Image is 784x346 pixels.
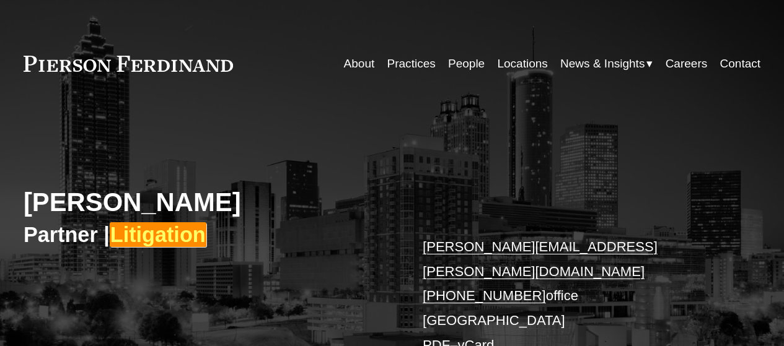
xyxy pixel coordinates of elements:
em: Litigation [110,222,206,247]
a: About [344,52,375,76]
a: Practices [387,52,436,76]
a: Contact [720,52,761,76]
a: People [448,52,485,76]
h2: [PERSON_NAME] [24,187,392,218]
a: [PHONE_NUMBER] [423,288,546,303]
a: Locations [497,52,547,76]
a: Careers [666,52,708,76]
a: [PERSON_NAME][EMAIL_ADDRESS][PERSON_NAME][DOMAIN_NAME] [423,239,658,279]
a: folder dropdown [560,52,653,76]
h3: Partner | [24,222,392,248]
span: News & Insights [560,53,645,74]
